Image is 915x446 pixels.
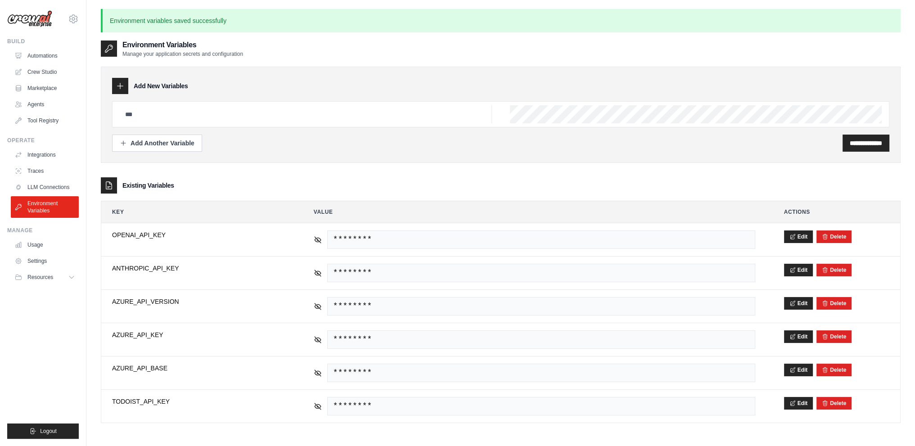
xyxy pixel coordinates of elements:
[784,364,813,376] button: Edit
[784,297,813,310] button: Edit
[784,264,813,276] button: Edit
[7,38,79,45] div: Build
[101,9,901,32] p: Environment variables saved successfully
[120,139,194,148] div: Add Another Variable
[822,266,846,274] button: Delete
[7,423,79,439] button: Logout
[7,137,79,144] div: Operate
[11,164,79,178] a: Traces
[822,366,846,374] button: Delete
[822,400,846,407] button: Delete
[11,270,79,284] button: Resources
[122,181,174,190] h3: Existing Variables
[11,196,79,218] a: Environment Variables
[112,230,285,239] span: OPENAI_API_KEY
[784,230,813,243] button: Edit
[822,300,846,307] button: Delete
[7,10,52,27] img: Logo
[773,201,901,223] th: Actions
[40,428,57,435] span: Logout
[112,397,285,406] span: TODOIST_API_KEY
[112,135,202,152] button: Add Another Variable
[303,201,766,223] th: Value
[784,330,813,343] button: Edit
[112,364,285,373] span: AZURE_API_BASE
[134,81,188,90] h3: Add New Variables
[11,49,79,63] a: Automations
[784,397,813,410] button: Edit
[27,274,53,281] span: Resources
[112,330,285,339] span: AZURE_API_KEY
[11,81,79,95] a: Marketplace
[122,40,243,50] h2: Environment Variables
[7,227,79,234] div: Manage
[822,233,846,240] button: Delete
[822,333,846,340] button: Delete
[11,97,79,112] a: Agents
[11,148,79,162] a: Integrations
[11,180,79,194] a: LLM Connections
[11,113,79,128] a: Tool Registry
[122,50,243,58] p: Manage your application secrets and configuration
[11,65,79,79] a: Crew Studio
[11,238,79,252] a: Usage
[11,254,79,268] a: Settings
[101,201,296,223] th: Key
[112,297,285,306] span: AZURE_API_VERSION
[112,264,285,273] span: ANTHROPIC_API_KEY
